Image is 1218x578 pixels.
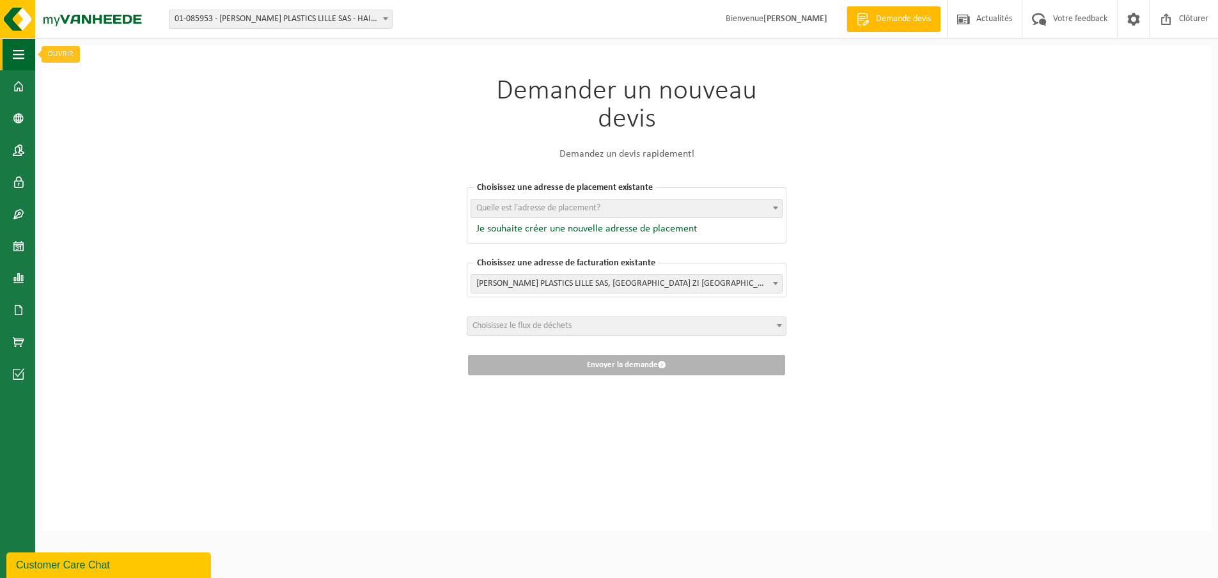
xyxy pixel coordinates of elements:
[467,146,786,162] p: Demandez un devis rapidement!
[476,203,600,213] span: Quelle est l'adresse de placement?
[847,6,941,32] a: Demande devis
[763,14,827,24] strong: [PERSON_NAME]
[873,13,934,26] span: Demande devis
[6,550,214,578] iframe: chat widget
[471,274,783,293] span: GREIF PLASTICS LILLE SAS, AVENUE DE BERLIN ZI ARTOIS FLANDRES SECTEUR C BP 50526 BILLY BERCLAU 27...
[169,10,393,29] span: 01-085953 - GREIF PLASTICS LILLE SAS - HAISNES CEDEX
[474,258,659,268] span: Choisissez une adresse de facturation existante
[474,183,656,192] span: Choisissez une adresse de placement existante
[169,10,392,28] span: 01-085953 - GREIF PLASTICS LILLE SAS - HAISNES CEDEX
[471,275,782,293] span: GREIF PLASTICS LILLE SAS, AVENUE DE BERLIN ZI ARTOIS FLANDRES SECTEUR C BP 50526 BILLY BERCLAU 27...
[467,77,786,134] h1: Demander un nouveau devis
[471,223,697,235] button: Je souhaite créer une nouvelle adresse de placement
[468,355,785,375] button: Envoyer la demande
[472,321,572,331] span: Choisissez le flux de déchets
